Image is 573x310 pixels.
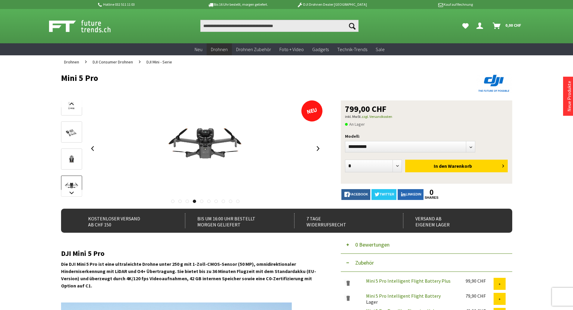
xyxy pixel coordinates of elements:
a: Warenkorb [490,20,524,32]
img: Shop Futuretrends - zur Startseite wechseln [49,19,124,34]
span: Technik-Trends [337,46,367,52]
p: Hotline 032 511 11 03 [97,1,191,8]
img: Mini 5 Pro Intelligent Flight Battery [341,293,356,303]
span: Sale [376,46,385,52]
a: DJI Consumer Drohnen [90,55,136,69]
button: 0 Bewertungen [341,236,512,254]
div: Lager [361,293,461,305]
a: Neue Produkte [566,81,572,112]
a: zzgl. Versandkosten [362,114,392,119]
span: LinkedIn [406,192,421,196]
a: Meine Favoriten [459,20,472,32]
span: Drohnen [64,59,79,65]
span: DJI Consumer Drohnen [93,59,133,65]
span: DJI Mini - Serie [146,59,172,65]
span: Gadgets [312,46,329,52]
a: Mini 5 Pro Intelligent Flight Battery Plus [366,278,451,284]
a: Neu [190,43,207,56]
a: Dein Konto [474,20,488,32]
div: 99,90 CHF [466,278,494,284]
button: In den Warenkorb [405,160,508,172]
a: shares [425,196,439,200]
a: Drohnen [61,55,82,69]
span: Neu [195,46,202,52]
p: inkl. MwSt. [345,113,508,120]
div: 7 Tage Widerrufsrecht [294,213,390,228]
span: Drohnen [211,46,228,52]
a: Sale [371,43,389,56]
span: Warenkorb [448,163,472,169]
a: LinkedIn [398,189,424,200]
span: Foto + Video [279,46,304,52]
img: DJI [476,73,512,93]
span: facebook [350,192,368,196]
span: 799,00 CHF [345,105,387,113]
span: twitter [380,192,394,196]
a: twitter [371,189,396,200]
a: Drohnen Zubehör [232,43,275,56]
p: Modell: [345,133,508,140]
span: In den [434,163,447,169]
h2: DJI Mini 5 Pro [61,250,323,257]
a: Drohnen [207,43,232,56]
h1: Mini 5 Pro [61,73,422,82]
a: Mini 5 Pro Intelligent Flight Battery [366,293,441,299]
p: DJI Drohnen Dealer [GEOGRAPHIC_DATA] [285,1,379,8]
a: Gadgets [308,43,333,56]
a: 0 [425,189,439,196]
div: 79,90 CHF [466,293,494,299]
p: Bis 16 Uhr bestellt, morgen geliefert. [191,1,285,8]
div: Kostenloser Versand ab CHF 150 [76,213,172,228]
strong: Die DJI Mini 5 Pro ist eine ultraleichte Drohne unter 250 g mit 1-Zoll-CMOS-Sensor (50 MP), omnid... [61,261,316,289]
span: Drohnen Zubehör [236,46,271,52]
a: facebook [341,189,370,200]
button: Suchen [346,20,359,32]
div: Versand ab eigenem Lager [403,213,499,228]
a: Technik-Trends [333,43,371,56]
img: Mini 5 Pro Intelligent Flight Battery Plus [341,278,356,288]
p: Kauf auf Rechnung [379,1,473,8]
span: An Lager [345,121,365,128]
button: Zubehör [341,254,512,272]
a: DJI Mini - Serie [143,55,175,69]
a: Foto + Video [275,43,308,56]
input: Produkt, Marke, Kategorie, EAN, Artikelnummer… [200,20,359,32]
div: Bis um 16:00 Uhr bestellt Morgen geliefert [185,213,281,228]
span: 0,00 CHF [505,20,521,30]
